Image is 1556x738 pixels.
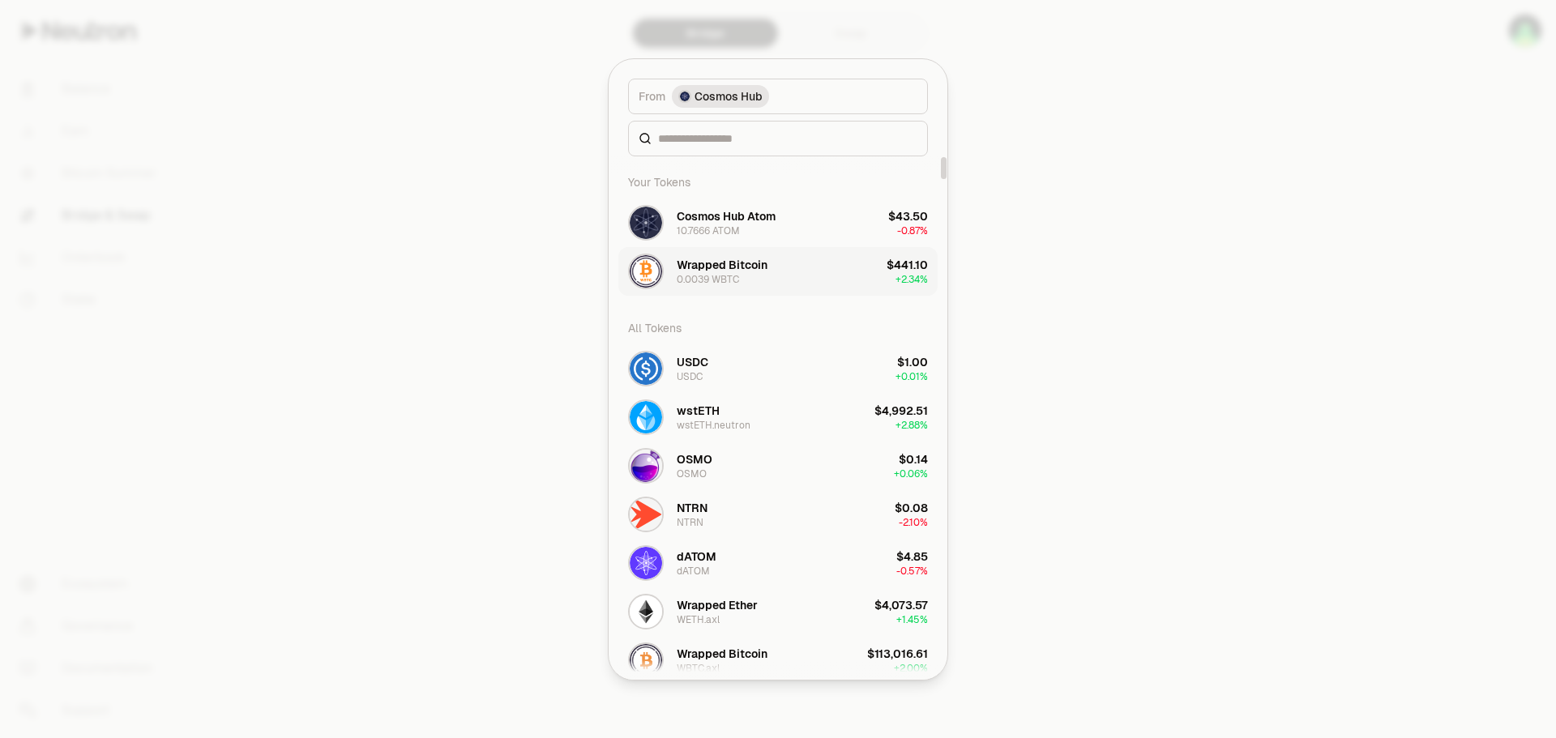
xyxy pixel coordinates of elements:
img: WETH.axl Logo [630,595,662,628]
img: wstETH.neutron Logo [630,401,662,433]
span: + 0.06% [894,467,928,480]
div: dATOM [677,548,716,565]
img: NTRN Logo [630,498,662,531]
button: NTRN LogoNTRNNTRN$0.08-2.10% [618,490,938,539]
div: Cosmos Hub Atom [677,208,776,224]
img: Cosmos Hub Logo [680,92,690,101]
div: Wrapped Bitcoin [677,257,767,273]
div: NTRN [677,500,707,516]
button: dATOM LogodATOMdATOM$4.85-0.57% [618,539,938,587]
button: wstETH.neutron LogowstETHwstETH.neutron$4,992.51+2.88% [618,393,938,442]
div: NTRN [677,516,703,529]
button: FromCosmos Hub LogoCosmos Hub [628,79,928,114]
img: WBTC Logo [630,255,662,288]
button: WETH.axl LogoWrapped EtherWETH.axl$4,073.57+1.45% [618,587,938,636]
div: wstETH.neutron [677,419,750,432]
img: USDC Logo [630,352,662,385]
span: -0.57% [896,565,928,578]
button: WBTC.axl LogoWrapped BitcoinWBTC.axl$113,016.61+2.00% [618,636,938,685]
div: 0.0039 WBTC [677,273,739,286]
div: $1.00 [897,354,928,370]
div: WBTC.axl [677,662,720,675]
img: ATOM Logo [630,207,662,239]
img: OSMO Logo [630,450,662,482]
div: dATOM [677,565,710,578]
button: OSMO LogoOSMOOSMO$0.14+0.06% [618,442,938,490]
span: + 0.01% [896,370,928,383]
div: $441.10 [887,257,928,273]
div: Wrapped Ether [677,597,758,613]
button: WBTC LogoWrapped Bitcoin0.0039 WBTC$441.10+2.34% [618,247,938,296]
div: $4,992.51 [874,403,928,419]
div: $0.08 [895,500,928,516]
div: WETH.axl [677,613,720,626]
div: Wrapped Bitcoin [677,646,767,662]
span: + 1.45% [896,613,928,626]
button: ATOM LogoCosmos Hub Atom10.7666 ATOM$43.50-0.87% [618,198,938,247]
button: USDC LogoUSDCUSDC$1.00+0.01% [618,344,938,393]
img: WBTC.axl Logo [630,644,662,676]
div: $4.85 [896,548,928,565]
div: $113,016.61 [867,646,928,662]
span: + 2.34% [896,273,928,286]
div: wstETH [677,403,720,419]
div: $43.50 [888,208,928,224]
span: From [639,88,665,105]
span: -2.10% [899,516,928,529]
div: OSMO [677,451,712,467]
div: USDC [677,354,708,370]
span: Cosmos Hub [695,88,763,105]
div: $4,073.57 [874,597,928,613]
img: dATOM Logo [630,547,662,579]
span: + 2.00% [894,662,928,675]
div: All Tokens [618,312,938,344]
div: OSMO [677,467,707,480]
span: + 2.88% [896,419,928,432]
div: 10.7666 ATOM [677,224,740,237]
div: $0.14 [899,451,928,467]
div: Your Tokens [618,166,938,198]
div: USDC [677,370,703,383]
span: -0.87% [897,224,928,237]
